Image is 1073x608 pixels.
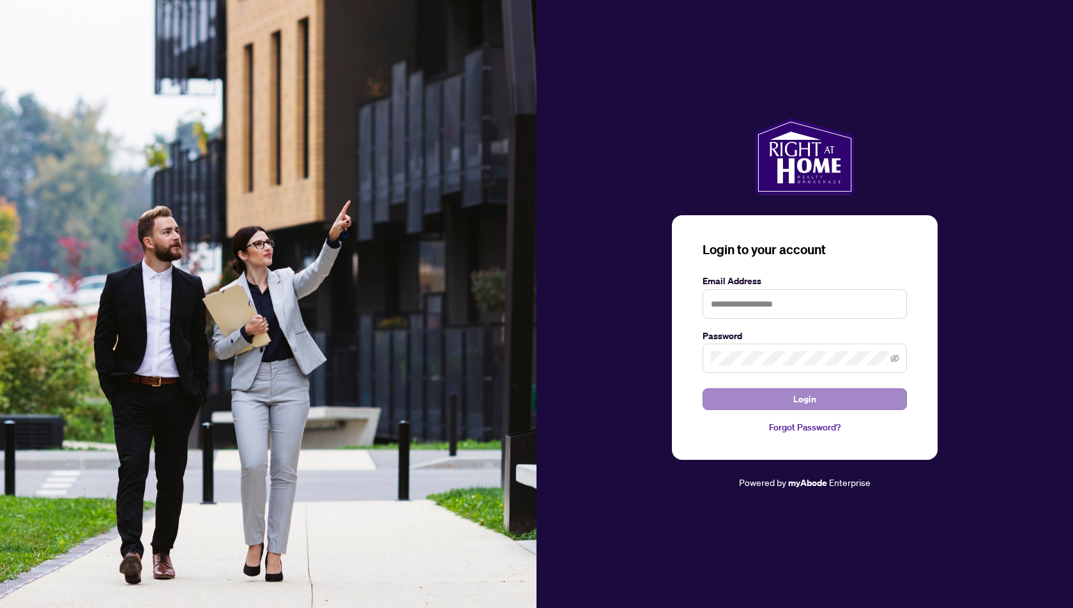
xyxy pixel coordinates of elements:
label: Email Address [703,274,907,288]
a: Forgot Password? [703,420,907,434]
span: eye-invisible [890,354,899,363]
span: Enterprise [829,476,871,488]
img: ma-logo [755,118,854,195]
span: Powered by [739,476,786,488]
a: myAbode [788,476,827,490]
h3: Login to your account [703,241,907,259]
button: Login [703,388,907,410]
span: Login [793,389,816,409]
label: Password [703,329,907,343]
